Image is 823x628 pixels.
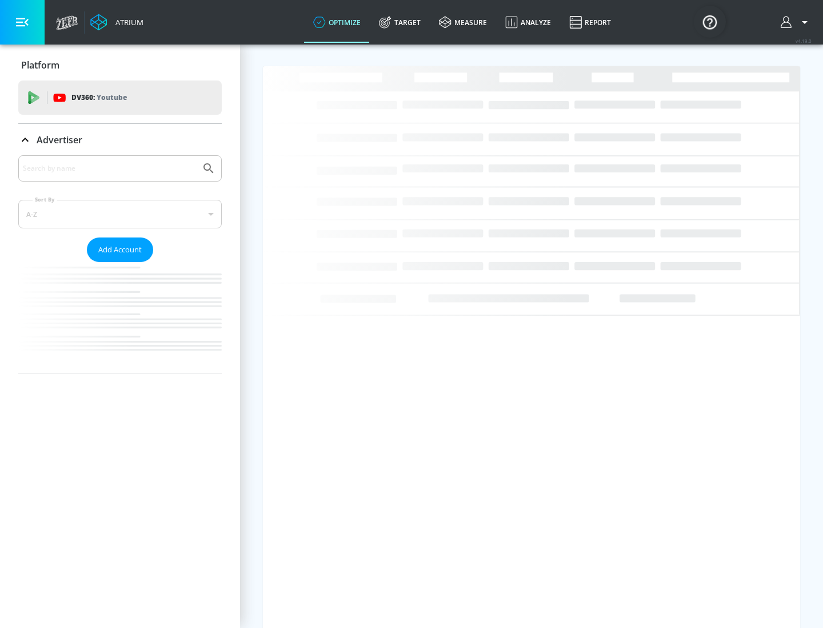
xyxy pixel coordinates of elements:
[796,38,812,44] span: v 4.19.0
[18,80,222,115] div: DV360: Youtube
[370,2,430,43] a: Target
[694,6,726,38] button: Open Resource Center
[111,17,143,27] div: Atrium
[33,196,57,203] label: Sort By
[98,243,142,256] span: Add Account
[23,161,196,176] input: Search by name
[18,200,222,228] div: A-Z
[71,91,127,104] p: DV360:
[496,2,560,43] a: Analyze
[21,59,59,71] p: Platform
[304,2,370,43] a: optimize
[87,237,153,262] button: Add Account
[97,91,127,103] p: Youtube
[18,262,222,373] nav: list of Advertiser
[18,49,222,81] div: Platform
[37,134,82,146] p: Advertiser
[430,2,496,43] a: measure
[90,14,143,31] a: Atrium
[560,2,620,43] a: Report
[18,124,222,156] div: Advertiser
[18,155,222,373] div: Advertiser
